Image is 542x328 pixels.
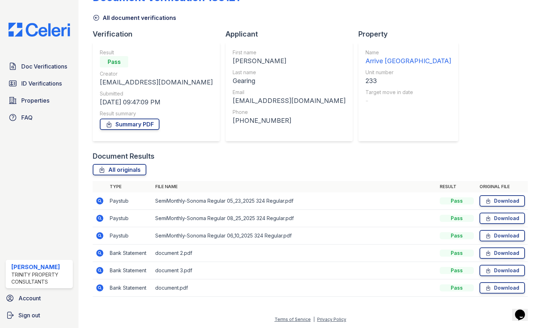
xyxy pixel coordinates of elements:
td: document 3.pdf [152,262,437,279]
div: Trinity Property Consultants [11,271,70,285]
td: SemiMonthly-Sonoma Regular 05_23_2025 324 Regular.pdf [152,192,437,210]
div: [PERSON_NAME] [11,263,70,271]
div: Arrive [GEOGRAPHIC_DATA] [365,56,451,66]
div: [PERSON_NAME] [233,56,346,66]
div: | [313,317,315,322]
th: Result [437,181,477,192]
div: 233 [365,76,451,86]
a: Privacy Policy [317,317,346,322]
span: Doc Verifications [21,62,67,71]
a: Summary PDF [100,119,159,130]
td: Paystub [107,192,152,210]
td: Bank Statement [107,262,152,279]
div: Applicant [226,29,358,39]
th: Original file [477,181,528,192]
a: Account [3,291,76,305]
div: [EMAIL_ADDRESS][DOMAIN_NAME] [233,96,346,106]
div: Pass [440,215,474,222]
div: Pass [440,250,474,257]
div: Phone [233,109,346,116]
a: FAQ [6,110,73,125]
img: CE_Logo_Blue-a8612792a0a2168367f1c8372b55b34899dd931a85d93a1a3d3e32e68fde9ad4.png [3,23,76,37]
div: Unit number [365,69,451,76]
span: FAQ [21,113,33,122]
a: All document verifications [93,13,176,22]
div: [DATE] 09:47:09 PM [100,97,213,107]
a: Download [479,282,525,294]
td: SemiMonthly-Sonoma Regular 08_25_2025 324 Regular.pdf [152,210,437,227]
div: [EMAIL_ADDRESS][DOMAIN_NAME] [100,77,213,87]
a: Name Arrive [GEOGRAPHIC_DATA] [365,49,451,66]
div: Last name [233,69,346,76]
div: Target move in date [365,89,451,96]
div: First name [233,49,346,56]
div: Result summary [100,110,213,117]
span: Properties [21,96,49,105]
a: Download [479,230,525,241]
div: Pass [440,267,474,274]
td: Bank Statement [107,245,152,262]
td: Paystub [107,227,152,245]
td: document.pdf [152,279,437,297]
a: Terms of Service [275,317,311,322]
div: Name [365,49,451,56]
a: ID Verifications [6,76,73,91]
div: Property [358,29,464,39]
td: SemiMonthly-Sonoma Regular 06_10_2025 324 Regular.pdf [152,227,437,245]
th: Type [107,181,152,192]
div: Document Results [93,151,155,161]
span: Sign out [18,311,40,319]
div: Verification [93,29,226,39]
a: Download [479,195,525,207]
iframe: chat widget [512,300,535,321]
a: Sign out [3,308,76,322]
div: Email [233,89,346,96]
a: Download [479,247,525,259]
th: File name [152,181,437,192]
div: Pass [440,197,474,204]
div: - [365,96,451,106]
td: document 2.pdf [152,245,437,262]
div: [PHONE_NUMBER] [233,116,346,126]
div: Creator [100,70,213,77]
div: Pass [440,232,474,239]
a: Download [479,265,525,276]
div: Result [100,49,213,56]
div: Pass [100,56,128,67]
div: Pass [440,284,474,291]
a: Doc Verifications [6,59,73,73]
span: Account [18,294,41,302]
a: Download [479,213,525,224]
div: Gearing [233,76,346,86]
a: All originals [93,164,146,175]
a: Properties [6,93,73,108]
td: Paystub [107,210,152,227]
td: Bank Statement [107,279,152,297]
div: Submitted [100,90,213,97]
span: ID Verifications [21,79,62,88]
